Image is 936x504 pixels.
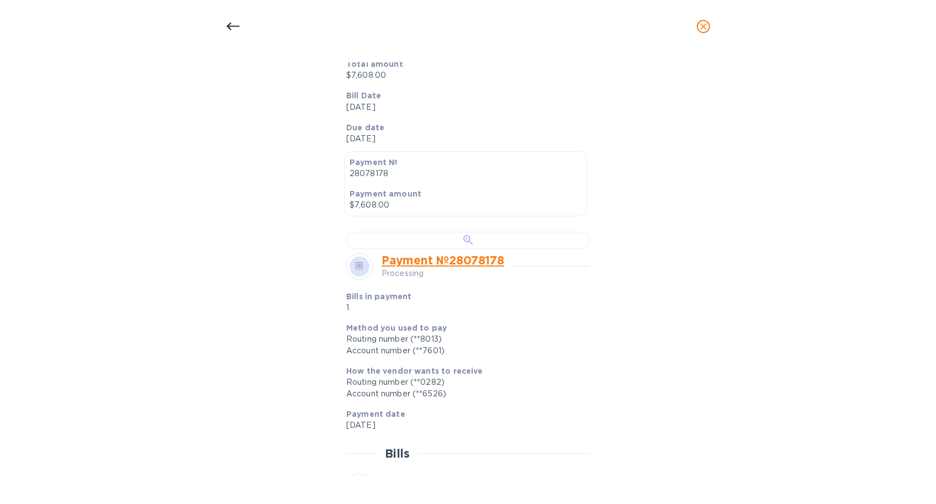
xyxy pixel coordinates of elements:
b: Payment amount [350,189,421,198]
div: Routing number (**0282) [346,376,581,388]
p: Processing [382,268,504,279]
b: Method you used to pay [346,323,447,332]
b: Hootananny Wines [382,475,468,486]
p: 1 [346,302,503,314]
p: [DATE] [346,102,581,113]
div: Account number (**7601) [346,345,581,357]
p: 28078178 [350,168,582,179]
b: Total amount [346,60,403,68]
b: Bills in payment [346,292,411,301]
p: [DATE] [346,133,581,145]
p: $7,608.00 [350,199,582,211]
p: [DATE] [346,420,581,431]
div: Account number (**6526) [346,388,581,400]
b: Bill Date [346,91,381,100]
b: Payment date [346,410,405,418]
p: $7,608.00 [346,70,581,81]
button: close [690,13,717,40]
a: Payment № 28078178 [382,253,504,267]
div: Routing number (**8013) [346,333,581,345]
b: Due date [346,123,384,132]
b: Payment № [350,158,398,167]
h2: Bills [385,447,410,460]
b: How the vendor wants to receive [346,367,483,375]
